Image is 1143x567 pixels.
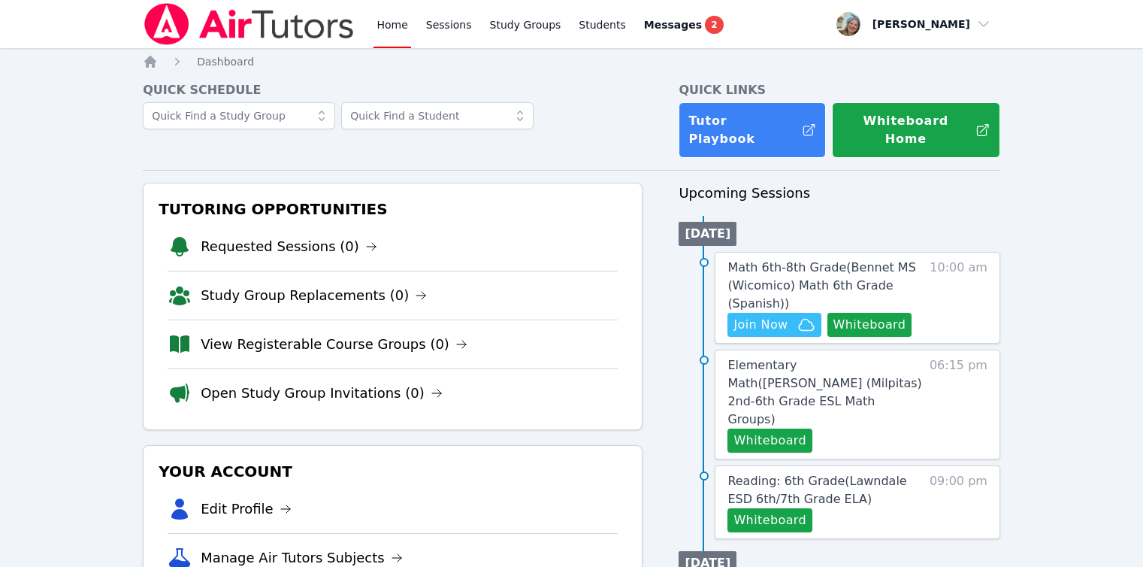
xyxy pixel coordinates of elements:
img: Air Tutors [143,3,355,45]
a: Math 6th-8th Grade(Bennet MS (Wicomico) Math 6th Grade (Spanish)) [727,259,922,313]
span: 2 [705,16,723,34]
span: Messages [644,17,702,32]
button: Whiteboard [727,508,812,532]
span: Dashboard [197,56,254,68]
span: Reading: 6th Grade ( Lawndale ESD 6th/7th Grade ELA ) [727,474,906,506]
input: Quick Find a Student [341,102,534,129]
span: 06:15 pm [930,356,987,453]
a: Dashboard [197,54,254,69]
a: Tutor Playbook [679,102,826,158]
span: 10:00 am [930,259,987,337]
h3: Your Account [156,458,630,485]
li: [DATE] [679,222,736,246]
a: Open Study Group Invitations (0) [201,383,443,404]
span: Math 6th-8th Grade ( Bennet MS (Wicomico) Math 6th Grade (Spanish) ) [727,260,915,311]
button: Whiteboard [727,429,812,453]
h3: Tutoring Opportunities [156,196,630,223]
h3: Upcoming Sessions [679,183,1000,204]
span: 09:00 pm [930,472,987,532]
h4: Quick Links [679,81,1000,99]
button: Join Now [727,313,821,337]
h4: Quick Schedule [143,81,643,99]
input: Quick Find a Study Group [143,102,335,129]
span: Elementary Math ( [PERSON_NAME] (Milpitas) 2nd-6th Grade ESL Math Groups ) [727,358,921,426]
a: Elementary Math([PERSON_NAME] (Milpitas) 2nd-6th Grade ESL Math Groups) [727,356,922,429]
nav: Breadcrumb [143,54,1000,69]
span: Join Now [733,316,788,334]
a: View Registerable Course Groups (0) [201,334,467,355]
a: Requested Sessions (0) [201,236,377,257]
a: Reading: 6th Grade(Lawndale ESD 6th/7th Grade ELA) [727,472,922,508]
a: Study Group Replacements (0) [201,285,427,306]
button: Whiteboard Home [832,102,1000,158]
a: Edit Profile [201,499,292,520]
button: Whiteboard [827,313,912,337]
